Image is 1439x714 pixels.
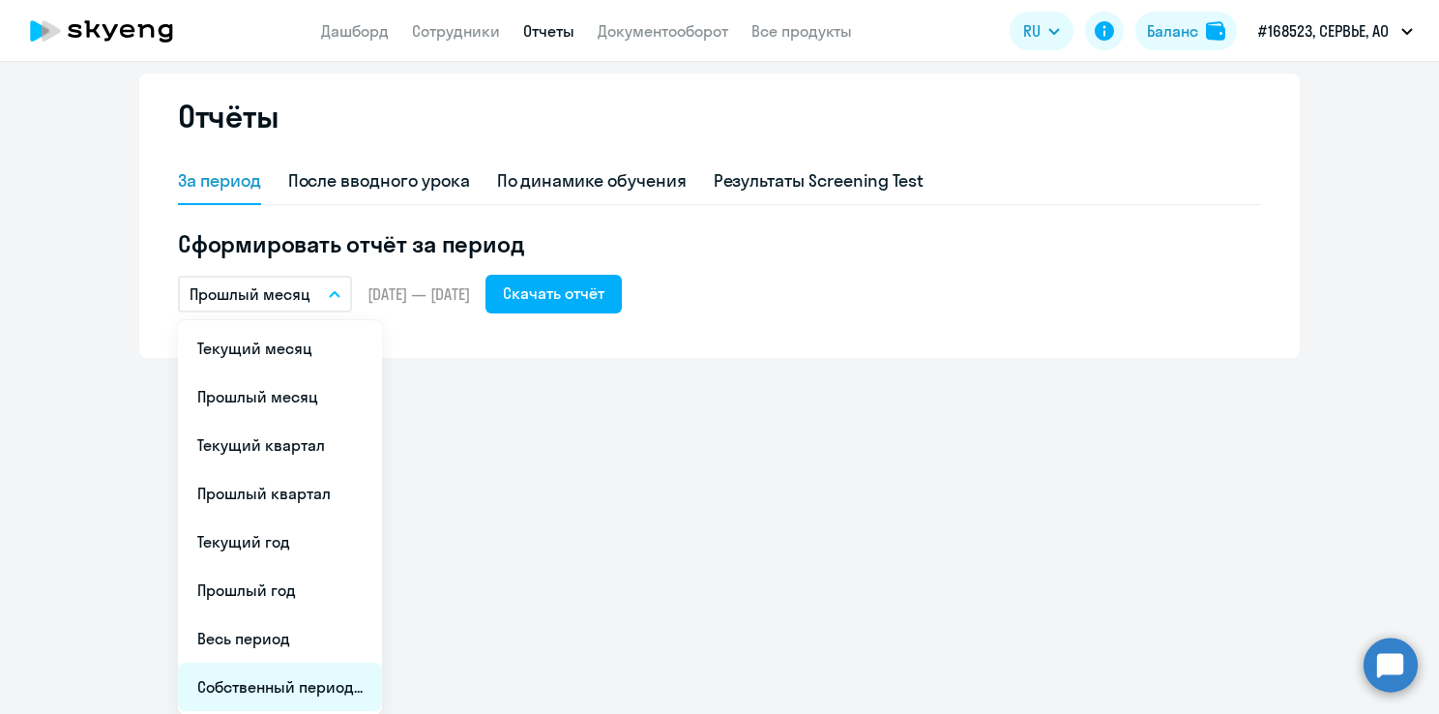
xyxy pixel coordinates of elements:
button: Скачать отчёт [485,275,622,313]
h5: Сформировать отчёт за период [178,228,1261,259]
div: По динамике обучения [497,168,687,193]
button: #168523, СЕРВЬЕ, АО [1248,8,1423,54]
a: Дашборд [321,21,389,41]
img: balance [1206,21,1225,41]
div: Скачать отчёт [503,282,604,305]
div: После вводного урока [288,168,470,193]
h2: Отчёты [178,97,279,135]
span: [DATE] — [DATE] [367,283,470,305]
a: Сотрудники [412,21,500,41]
button: Прошлый месяц [178,276,352,312]
a: Документооборот [598,21,728,41]
p: #168523, СЕРВЬЕ, АО [1258,19,1389,43]
div: Баланс [1147,19,1198,43]
a: Все продукты [751,21,852,41]
a: Отчеты [523,21,574,41]
div: Результаты Screening Test [714,168,925,193]
p: Прошлый месяц [190,283,310,306]
button: RU [1010,12,1073,50]
div: За период [178,168,261,193]
button: Балансbalance [1135,12,1237,50]
span: RU [1023,19,1041,43]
